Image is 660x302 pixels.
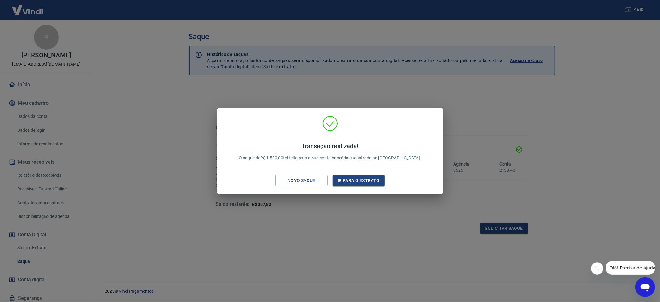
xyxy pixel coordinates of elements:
[280,177,323,184] div: Novo saque
[4,4,52,9] span: Olá! Precisa de ajuda?
[606,261,655,275] iframe: Mensagem da empresa
[239,142,421,161] p: O saque de R$ 1.500,00 foi feito para a sua conta bancária cadastrada na [GEOGRAPHIC_DATA].
[275,175,328,186] button: Novo saque
[333,175,385,186] button: Ir para o extrato
[591,262,603,275] iframe: Fechar mensagem
[239,142,421,150] h4: Transação realizada!
[635,277,655,297] iframe: Botão para abrir a janela de mensagens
